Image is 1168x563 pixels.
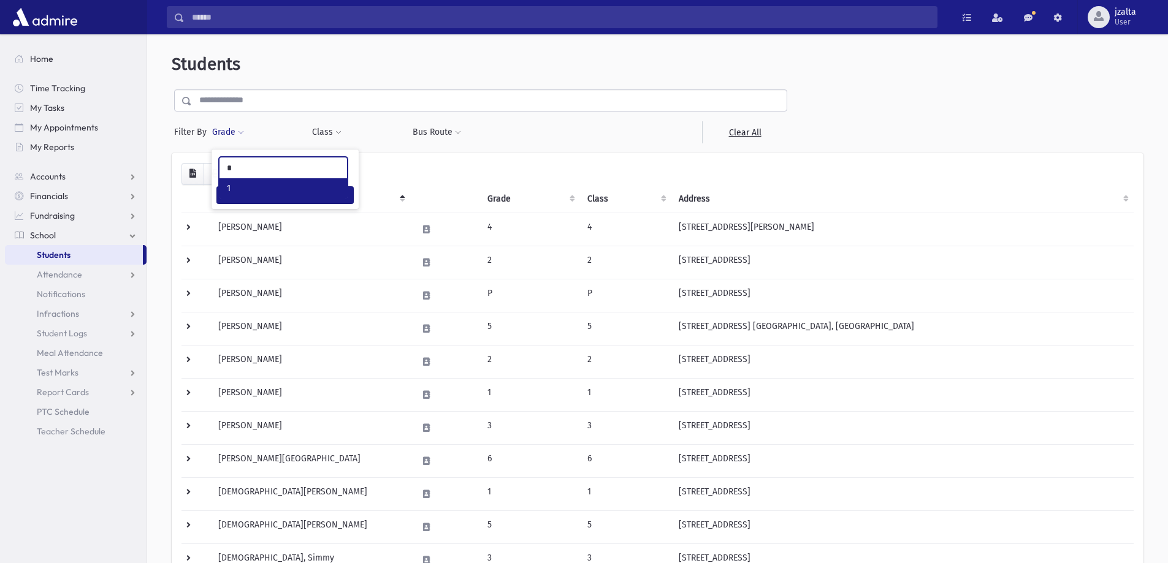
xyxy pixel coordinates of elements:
td: [PERSON_NAME][GEOGRAPHIC_DATA] [211,444,410,477]
span: Notifications [37,289,85,300]
span: Meal Attendance [37,347,103,358]
span: Students [37,249,71,260]
th: Class: activate to sort column ascending [580,185,672,213]
td: [DEMOGRAPHIC_DATA][PERSON_NAME] [211,477,410,510]
a: Time Tracking [5,78,147,98]
td: [STREET_ADDRESS] [671,477,1134,510]
a: Clear All [702,121,787,143]
td: [PERSON_NAME] [211,378,410,411]
a: Notifications [5,284,147,304]
td: 5 [580,312,672,345]
td: 2 [480,345,580,378]
a: Teacher Schedule [5,421,147,441]
span: jzalta [1115,7,1136,17]
td: [PERSON_NAME] [211,246,410,279]
a: Test Marks [5,363,147,382]
td: [PERSON_NAME] [211,345,410,378]
span: My Appointments [30,122,98,133]
td: [DEMOGRAPHIC_DATA][PERSON_NAME] [211,510,410,543]
td: 2 [480,246,580,279]
input: Search [185,6,937,28]
img: AdmirePro [10,5,80,29]
td: P [580,279,672,312]
a: Attendance [5,265,147,284]
td: 1 [580,477,672,510]
span: Teacher Schedule [37,426,105,437]
td: 3 [480,411,580,444]
td: 2 [580,246,672,279]
a: My Appointments [5,118,147,137]
button: Filter [216,186,354,204]
span: Test Marks [37,367,78,378]
button: CSV [181,163,204,185]
td: 2 [580,345,672,378]
td: 5 [580,510,672,543]
td: [PERSON_NAME] [211,279,410,312]
span: User [1115,17,1136,27]
span: Financials [30,191,68,202]
span: School [30,230,56,241]
td: 6 [580,444,672,477]
button: Grade [212,121,245,143]
td: [STREET_ADDRESS] [671,411,1134,444]
td: [STREET_ADDRESS] [671,510,1134,543]
span: My Reports [30,142,74,153]
span: Report Cards [37,387,89,398]
span: Accounts [30,171,66,182]
button: Class [311,121,342,143]
td: [PERSON_NAME] [211,213,410,246]
a: My Reports [5,137,147,157]
td: 5 [480,312,580,345]
span: Time Tracking [30,83,85,94]
td: [STREET_ADDRESS] [671,378,1134,411]
span: Filter By [174,126,212,138]
td: [PERSON_NAME] [211,312,410,345]
a: School [5,225,147,245]
td: [STREET_ADDRESS] [GEOGRAPHIC_DATA], [GEOGRAPHIC_DATA] [671,312,1134,345]
td: 4 [480,213,580,246]
span: My Tasks [30,102,64,113]
span: Students [172,54,240,74]
a: Fundraising [5,206,147,225]
span: Attendance [37,269,82,280]
a: Student Logs [5,323,147,343]
td: 1 [480,378,580,411]
td: 1 [580,378,672,411]
td: 5 [480,510,580,543]
a: My Tasks [5,98,147,118]
td: [PERSON_NAME] [211,411,410,444]
span: Home [30,53,53,64]
span: PTC Schedule [37,406,90,417]
a: Students [5,245,143,265]
td: [STREET_ADDRESS][PERSON_NAME] [671,213,1134,246]
span: Fundraising [30,210,75,221]
a: Accounts [5,167,147,186]
td: 3 [580,411,672,444]
td: [STREET_ADDRESS] [671,246,1134,279]
td: 1 [480,477,580,510]
td: 4 [580,213,672,246]
button: Bus Route [412,121,462,143]
td: [STREET_ADDRESS] [671,444,1134,477]
span: Infractions [37,308,79,319]
span: Student Logs [37,328,87,339]
a: Meal Attendance [5,343,147,363]
th: Address: activate to sort column ascending [671,185,1134,213]
button: Print [204,163,228,185]
li: 1 [219,178,347,198]
th: Grade: activate to sort column ascending [480,185,580,213]
td: P [480,279,580,312]
a: Financials [5,186,147,206]
a: Home [5,49,147,69]
a: PTC Schedule [5,402,147,421]
td: [STREET_ADDRESS] [671,345,1134,378]
a: Infractions [5,304,147,323]
td: [STREET_ADDRESS] [671,279,1134,312]
a: Report Cards [5,382,147,402]
td: 6 [480,444,580,477]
